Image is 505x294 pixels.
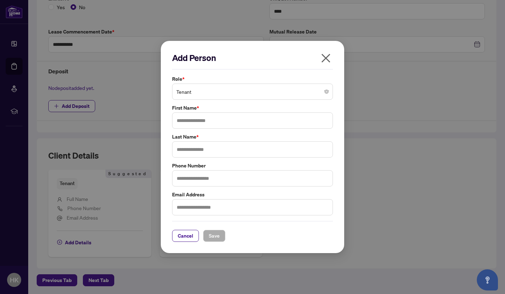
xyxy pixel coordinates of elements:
span: Tenant [176,85,329,98]
label: Role [172,75,333,83]
label: Email Address [172,191,333,198]
span: close [320,53,331,64]
button: Save [203,230,225,242]
label: First Name [172,104,333,112]
label: Last Name [172,133,333,141]
label: Phone Number [172,162,333,170]
span: close-circle [324,90,329,94]
span: Cancel [178,230,193,241]
button: Cancel [172,230,199,242]
button: Open asap [477,269,498,290]
h2: Add Person [172,52,333,63]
